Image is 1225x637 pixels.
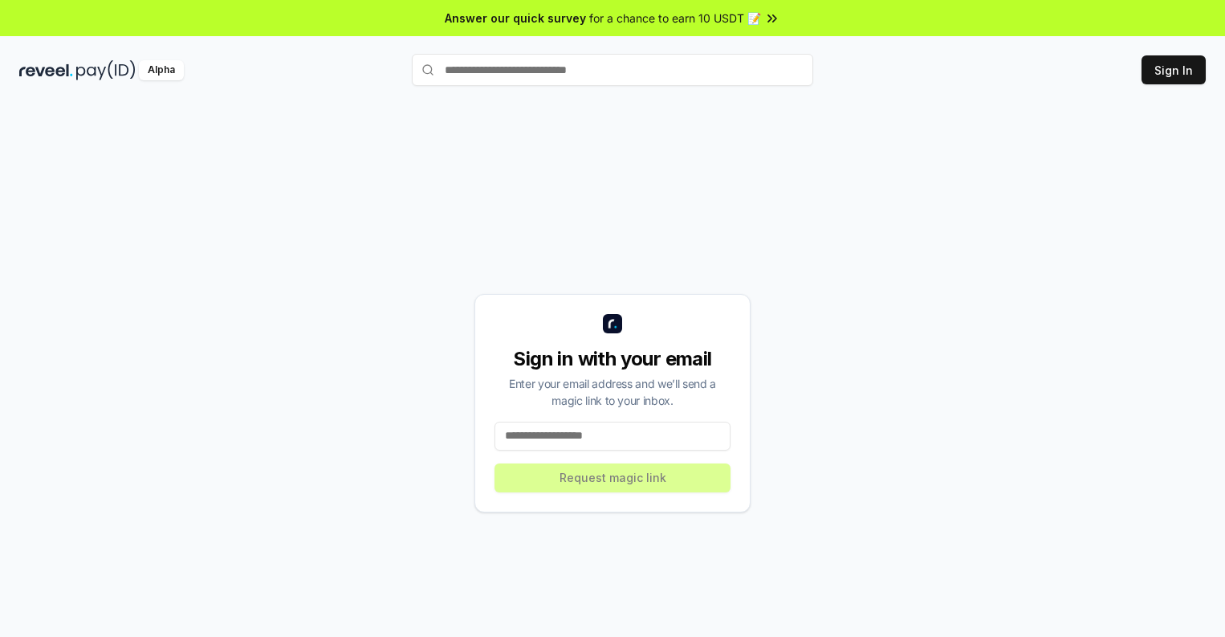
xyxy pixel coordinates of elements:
[139,60,184,80] div: Alpha
[1142,55,1206,84] button: Sign In
[494,375,731,409] div: Enter your email address and we’ll send a magic link to your inbox.
[603,314,622,333] img: logo_small
[494,346,731,372] div: Sign in with your email
[445,10,586,27] span: Answer our quick survey
[76,60,136,80] img: pay_id
[589,10,761,27] span: for a chance to earn 10 USDT 📝
[19,60,73,80] img: reveel_dark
